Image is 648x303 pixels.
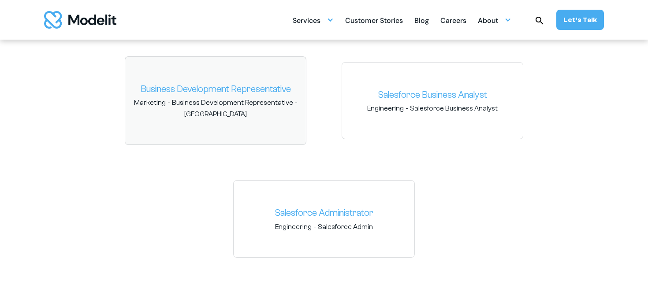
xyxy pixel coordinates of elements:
[345,11,403,29] a: Customer Stories
[132,82,299,96] a: Business Development Representative
[172,98,293,107] span: Business Development Representative
[440,11,466,29] a: Careers
[349,103,516,113] span: -
[345,13,403,30] div: Customer Stories
[556,10,604,30] a: Let’s Talk
[414,11,429,29] a: Blog
[478,13,498,30] div: About
[134,98,166,107] span: Marketing
[563,15,597,25] div: Let’s Talk
[410,103,498,113] span: Salesforce Business Analyst
[478,11,511,29] div: About
[293,13,320,30] div: Services
[440,13,466,30] div: Careers
[44,11,116,29] img: modelit logo
[414,13,429,30] div: Blog
[44,11,116,29] a: home
[293,11,334,29] div: Services
[318,222,373,232] span: Salesforce Admin
[184,109,247,119] span: [GEOGRAPHIC_DATA]
[241,222,407,232] span: -
[241,206,407,220] a: Salesforce Administrator
[275,222,312,232] span: Engineering
[367,103,404,113] span: Engineering
[349,88,516,102] a: Salesforce Business Analyst
[132,98,299,119] span: - -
